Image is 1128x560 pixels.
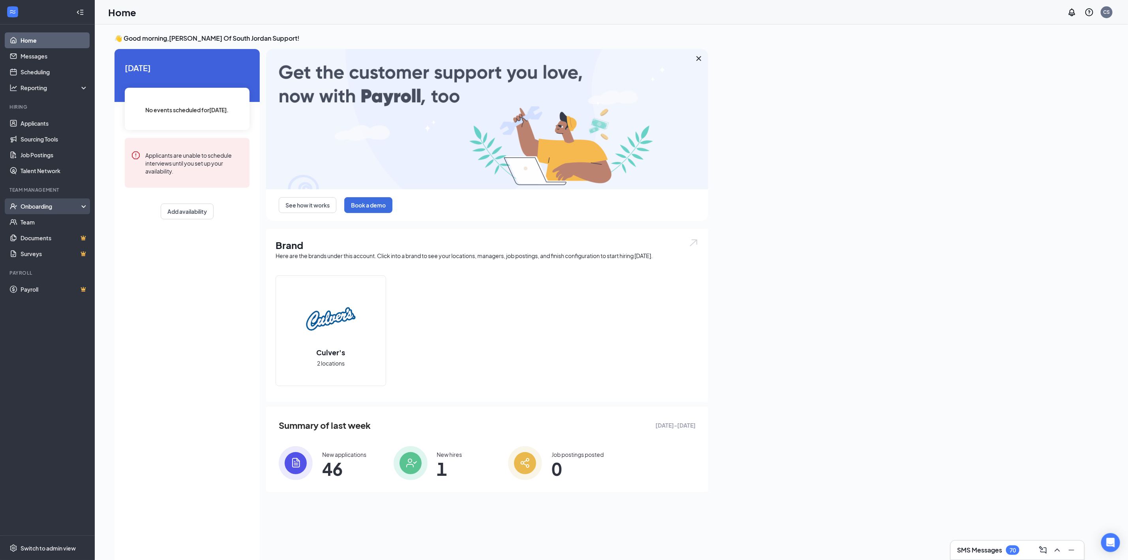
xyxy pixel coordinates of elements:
[552,462,604,476] span: 0
[146,106,229,114] span: No events scheduled for [DATE] .
[1010,547,1016,554] div: 70
[21,544,76,552] div: Switch to admin view
[694,54,704,63] svg: Cross
[279,419,371,432] span: Summary of last week
[9,8,17,16] svg: WorkstreamLogo
[21,202,81,210] div: Onboarding
[1053,545,1062,555] svg: ChevronUp
[21,84,88,92] div: Reporting
[1051,544,1064,556] button: ChevronUp
[9,187,86,193] div: Team Management
[21,115,88,131] a: Applicants
[317,359,345,368] span: 2 locations
[21,246,88,262] a: SurveysCrown
[689,238,699,247] img: open.6027fd2a22e1237b5b06.svg
[1037,544,1049,556] button: ComposeMessage
[306,294,356,344] img: Culver's
[131,151,141,160] svg: Error
[145,151,243,175] div: Applicants are unable to schedule interviews until you set up your availability.
[1067,8,1077,17] svg: Notifications
[21,48,88,64] a: Messages
[309,347,353,357] h2: Culver's
[108,6,136,19] h1: Home
[9,202,17,210] svg: UserCheck
[344,197,392,213] button: Book a demo
[266,49,708,189] img: payroll-large.gif
[1101,533,1120,552] div: Open Intercom Messenger
[1104,9,1110,15] div: CS
[9,84,17,92] svg: Analysis
[508,446,542,480] img: icon
[279,446,313,480] img: icon
[76,8,84,16] svg: Collapse
[21,131,88,147] a: Sourcing Tools
[394,446,428,480] img: icon
[21,32,88,48] a: Home
[552,451,604,458] div: Job postings posted
[437,462,462,476] span: 1
[21,64,88,80] a: Scheduling
[114,34,708,43] h3: 👋 Good morning, [PERSON_NAME] Of South Jordan Support !
[161,204,214,219] button: Add availability
[655,421,696,430] span: [DATE] - [DATE]
[21,163,88,179] a: Talent Network
[276,252,699,260] div: Here are the brands under this account. Click into a brand to see your locations, managers, job p...
[322,462,366,476] span: 46
[957,546,1002,554] h3: SMS Messages
[9,544,17,552] svg: Settings
[1038,545,1048,555] svg: ComposeMessage
[276,238,699,252] h1: Brand
[9,270,86,276] div: Payroll
[437,451,462,458] div: New hires
[9,104,86,110] div: Hiring
[21,230,88,246] a: DocumentsCrown
[21,147,88,163] a: Job Postings
[21,281,88,297] a: PayrollCrown
[1067,545,1076,555] svg: Minimize
[1085,8,1094,17] svg: QuestionInfo
[279,197,336,213] button: See how it works
[1065,544,1078,556] button: Minimize
[322,451,366,458] div: New applications
[125,62,250,74] span: [DATE]
[21,214,88,230] a: Team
